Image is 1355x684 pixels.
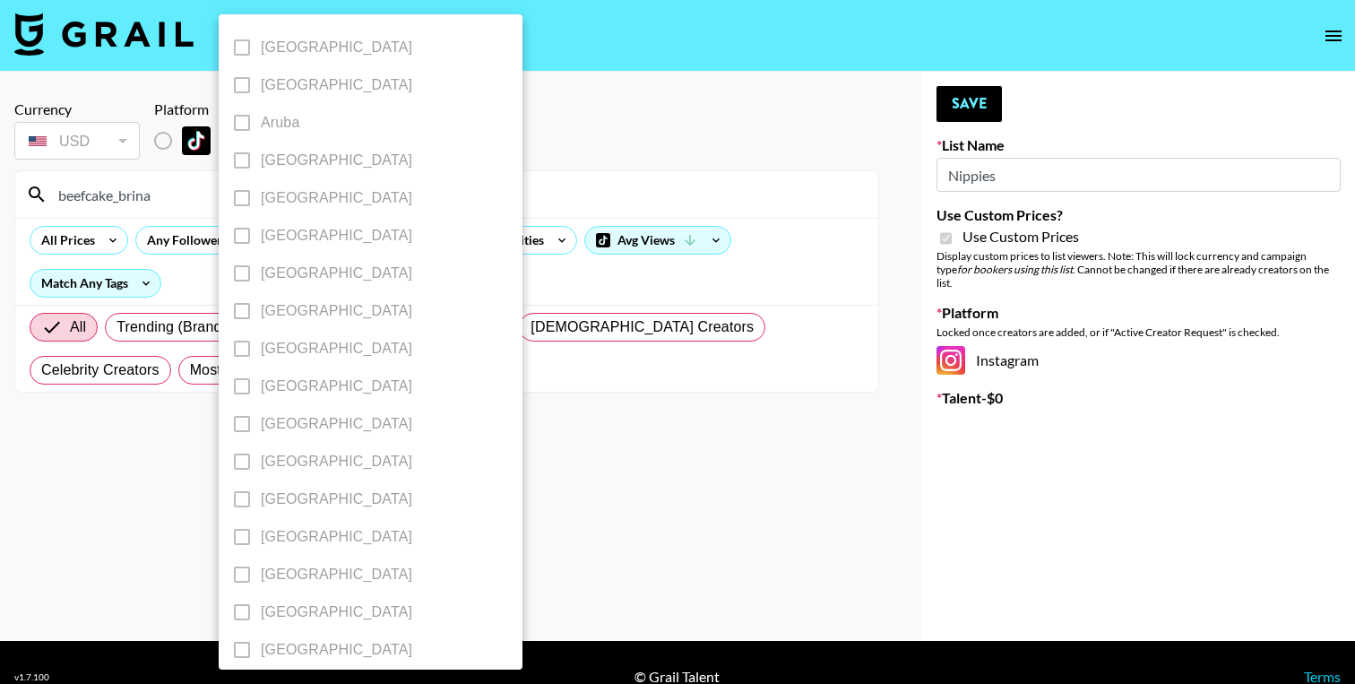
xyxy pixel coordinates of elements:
[261,338,412,359] span: [GEOGRAPHIC_DATA]
[261,300,412,322] span: [GEOGRAPHIC_DATA]
[261,451,412,472] span: [GEOGRAPHIC_DATA]
[261,225,412,247] span: [GEOGRAPHIC_DATA]
[261,526,412,548] span: [GEOGRAPHIC_DATA]
[261,187,412,209] span: [GEOGRAPHIC_DATA]
[261,489,412,510] span: [GEOGRAPHIC_DATA]
[261,602,412,623] span: [GEOGRAPHIC_DATA]
[261,150,412,171] span: [GEOGRAPHIC_DATA]
[261,37,412,58] span: [GEOGRAPHIC_DATA]
[261,564,412,585] span: [GEOGRAPHIC_DATA]
[261,74,412,96] span: [GEOGRAPHIC_DATA]
[261,263,412,284] span: [GEOGRAPHIC_DATA]
[261,413,412,435] span: [GEOGRAPHIC_DATA]
[261,639,412,661] span: [GEOGRAPHIC_DATA]
[261,376,412,397] span: [GEOGRAPHIC_DATA]
[261,112,299,134] span: Aruba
